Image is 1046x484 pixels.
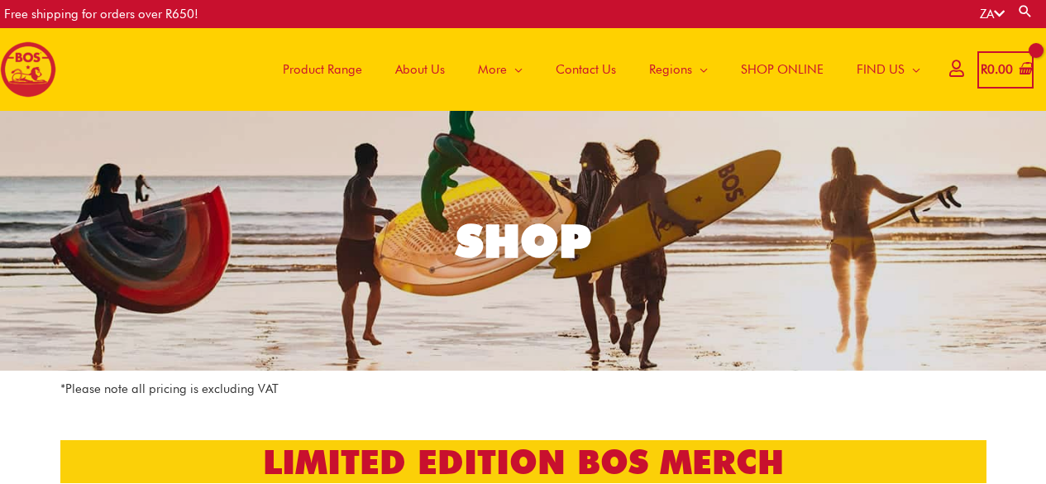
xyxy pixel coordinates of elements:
[980,7,1005,22] a: ZA
[456,218,591,264] div: SHOP
[395,45,445,94] span: About Us
[741,45,824,94] span: SHOP ONLINE
[461,28,539,111] a: More
[981,62,1013,77] bdi: 0.00
[633,28,724,111] a: Regions
[1017,3,1034,19] a: Search button
[266,28,379,111] a: Product Range
[60,379,986,400] p: *Please note all pricing is excluding VAT
[283,45,362,94] span: Product Range
[857,45,905,94] span: FIND US
[724,28,840,111] a: SHOP ONLINE
[60,440,986,483] h2: LIMITED EDITION BOS MERCH
[649,45,692,94] span: Regions
[556,45,616,94] span: Contact Us
[478,45,507,94] span: More
[539,28,633,111] a: Contact Us
[254,28,937,111] nav: Site Navigation
[379,28,461,111] a: About Us
[977,51,1034,89] a: View Shopping Cart, empty
[981,62,987,77] span: R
